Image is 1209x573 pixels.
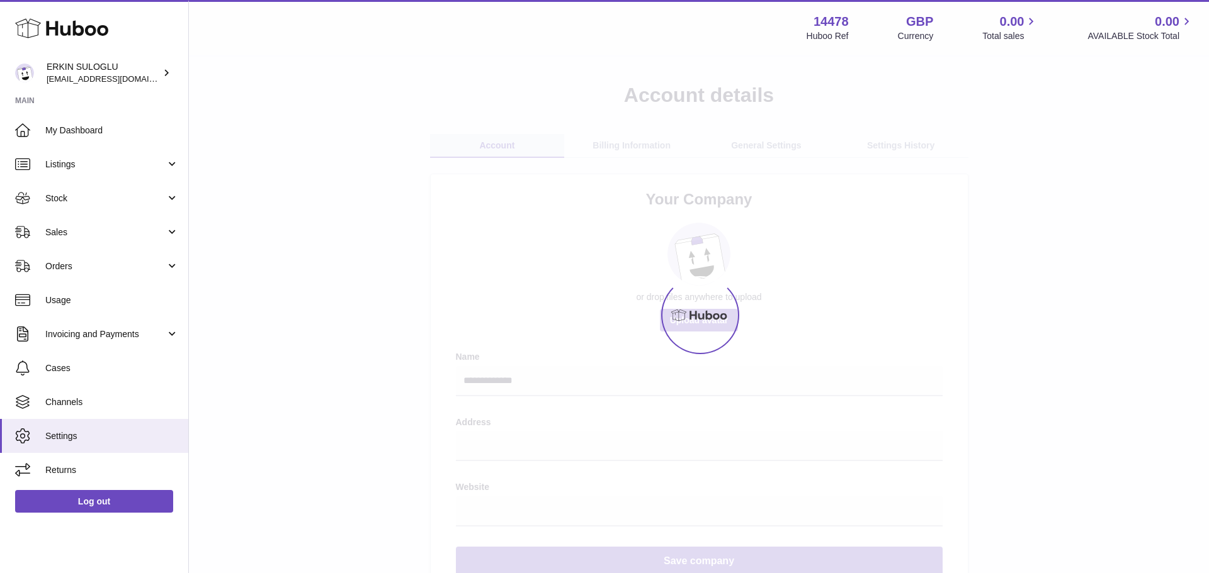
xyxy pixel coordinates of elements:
span: Sales [45,226,166,238]
span: 0.00 [1000,13,1025,30]
span: Invoicing and Payments [45,328,166,340]
strong: GBP [906,13,933,30]
a: 0.00 Total sales [982,13,1038,42]
img: erkinsuloglu1@gmail.com [15,64,34,82]
strong: 14478 [814,13,849,30]
span: Stock [45,192,166,204]
div: Currency [898,30,934,42]
span: Usage [45,294,179,306]
span: AVAILABLE Stock Total [1087,30,1194,42]
a: 0.00 AVAILABLE Stock Total [1087,13,1194,42]
a: Log out [15,490,173,513]
span: [EMAIL_ADDRESS][DOMAIN_NAME] [47,74,185,84]
span: Returns [45,464,179,476]
div: ERKIN SULOGLU [47,61,160,85]
span: Channels [45,396,179,408]
span: My Dashboard [45,125,179,136]
span: Listings [45,159,166,170]
span: Cases [45,362,179,374]
span: 0.00 [1155,13,1179,30]
span: Total sales [982,30,1038,42]
div: Huboo Ref [807,30,849,42]
span: Settings [45,430,179,442]
span: Orders [45,260,166,272]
